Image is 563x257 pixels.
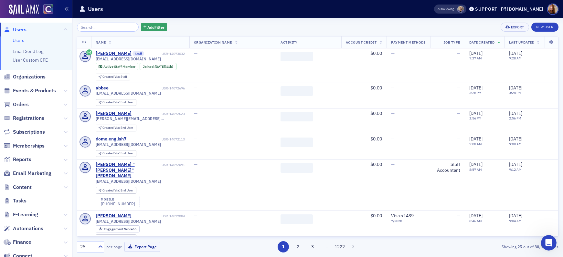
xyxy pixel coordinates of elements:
[133,214,185,218] div: USR-14072084
[13,101,29,108] span: Orders
[96,51,132,57] a: [PERSON_NAME]
[13,46,116,57] p: Hi [PERSON_NAME]
[438,7,444,11] div: Also
[96,225,140,232] div: Engagement Score: 6
[13,184,32,191] span: Content
[509,110,522,116] span: [DATE]
[509,50,522,56] span: [DATE]
[13,170,51,177] span: Email Marketing
[457,136,460,142] span: —
[96,142,161,147] span: [EMAIL_ADDRESS][DOMAIN_NAME]
[370,161,382,167] span: $0.00
[54,214,76,218] span: Messages
[194,85,197,91] span: —
[435,162,460,173] div: Staff Accountant
[13,211,38,218] span: E-Learning
[469,50,483,56] span: [DATE]
[457,85,460,91] span: —
[4,225,43,232] a: Automations
[469,213,483,219] span: [DATE]
[13,12,40,23] img: logo
[438,7,454,11] span: Viewing
[402,244,558,250] div: Showing out of items
[145,52,185,56] div: USR-14073032
[509,116,521,120] time: 2:56 PM
[509,161,522,167] span: [DATE]
[13,87,56,94] span: Events & Products
[391,40,426,45] span: Payment Methods
[7,86,122,109] div: Profile image for AidanHi [PERSON_NAME], That does look strange, we'll look into it.[PERSON_NAME]...
[13,37,24,43] a: Users
[101,201,135,206] a: [PHONE_NUMBER]
[391,219,426,223] span: 7 / 2028
[307,241,318,252] button: 3
[96,162,161,179] a: [PERSON_NAME] "[PERSON_NAME]" [PERSON_NAME]
[391,50,395,56] span: —
[281,112,313,121] span: ‌
[4,184,32,191] a: Content
[96,85,109,91] a: abbee
[143,65,155,69] span: Joined :
[147,24,165,30] span: Add Filter
[155,65,173,69] div: (11h)
[322,244,331,250] span: …
[509,219,522,223] time: 9:04 AM
[4,170,51,177] a: Email Marketing
[96,74,130,80] div: Created Via: Staff
[99,65,135,69] a: Active Staff Member
[13,225,43,232] span: Automations
[102,126,121,130] span: Created Via :
[7,141,122,165] div: Status: All Systems OperationalUpdated [DATE] 14:56 EDT
[13,81,116,88] div: Recent message
[13,197,27,204] span: Tasks
[81,10,94,23] img: Profile image for Luke
[77,23,139,32] input: Search…
[106,244,122,250] label: per page
[4,115,44,122] a: Registrations
[281,40,297,45] span: Activity
[4,211,38,218] a: E-Learning
[13,128,45,136] span: Subscriptions
[96,150,136,157] div: Created Via: End User
[13,118,108,125] div: Send us a message
[194,40,232,45] span: Organization Name
[4,142,45,149] a: Memberships
[281,86,313,96] span: ‌
[9,171,120,184] button: Search for help
[96,111,132,117] a: [PERSON_NAME]
[13,239,31,246] span: Finance
[457,110,460,116] span: —
[469,136,483,142] span: [DATE]
[370,136,382,142] span: $0.00
[96,219,161,224] span: [EMAIL_ADDRESS][DOMAIN_NAME]
[96,234,136,241] div: Created Via: End User
[13,174,52,181] span: Search for help
[391,110,395,116] span: —
[534,244,548,250] strong: 30,547
[94,10,107,23] img: Profile image for Aidan
[96,99,136,106] div: Created Via: End User
[469,56,482,60] time: 9:27 AM
[155,64,165,69] span: [DATE]
[101,198,135,201] div: mobile
[13,57,48,63] a: User Custom CPE
[96,213,132,219] a: [PERSON_NAME]
[509,40,534,45] span: Last Updated
[39,4,53,15] a: View Homepage
[114,64,135,69] span: Staff Member
[13,57,116,68] p: How can we help?
[4,73,46,80] a: Organizations
[80,243,94,250] div: 25
[13,189,108,196] div: Redirect an Event to a 3rd Party URL
[531,23,558,32] a: New User
[4,26,27,33] a: Users
[547,4,558,15] span: Profile
[541,235,557,251] iframe: Intercom live chat
[96,179,161,184] span: [EMAIL_ADDRESS][DOMAIN_NAME]
[102,152,133,155] div: End User
[281,163,313,173] span: ‌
